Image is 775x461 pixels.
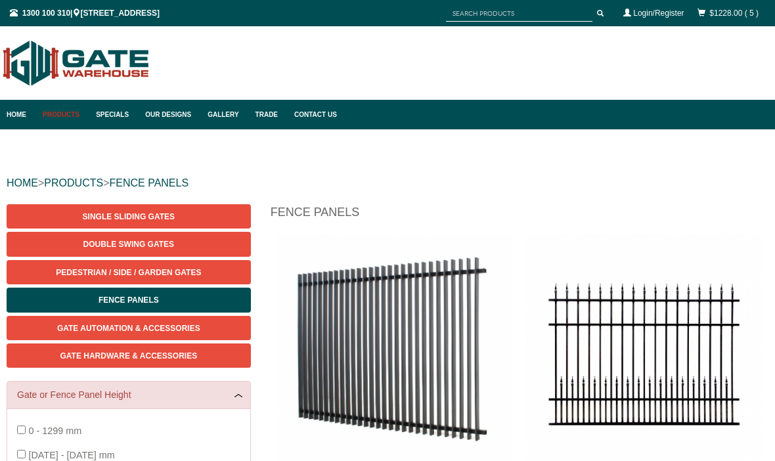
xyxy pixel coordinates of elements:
a: Gate or Fence Panel Height [17,388,240,402]
a: Our Designs [139,100,201,129]
a: Gate Hardware & Accessories [7,343,251,368]
input: SEARCH PRODUCTS [446,5,592,22]
a: Contact Us [288,100,337,129]
span: Double Swing Gates [83,240,174,249]
a: FENCE PANELS [109,177,188,188]
a: Login/Register [633,9,684,18]
span: Single Sliding Gates [83,212,175,221]
a: Double Swing Gates [7,232,251,256]
span: 0 - 1299 mm [28,426,81,436]
a: 1300 100 310 [22,9,70,18]
a: Trade [249,100,288,129]
a: $1228.00 ( 5 ) [709,9,759,18]
a: Single Sliding Gates [7,204,251,229]
a: Home [7,100,36,129]
a: Fence Panels [7,288,251,312]
a: HOME [7,177,38,188]
h1: Fence Panels [271,204,768,227]
a: Gallery [201,100,248,129]
span: Pedestrian / Side / Garden Gates [56,268,201,277]
span: Gate Automation & Accessories [57,324,200,333]
span: Gate Hardware & Accessories [60,351,197,361]
div: > > [7,162,768,204]
span: Fence Panels [99,296,159,305]
span: | [STREET_ADDRESS] [10,9,160,18]
a: PRODUCTS [44,177,103,188]
a: Products [36,100,89,129]
a: Gate Automation & Accessories [7,316,251,340]
a: Specials [89,100,139,129]
a: Pedestrian / Side / Garden Gates [7,260,251,284]
span: [DATE] - [DATE] mm [28,450,114,460]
